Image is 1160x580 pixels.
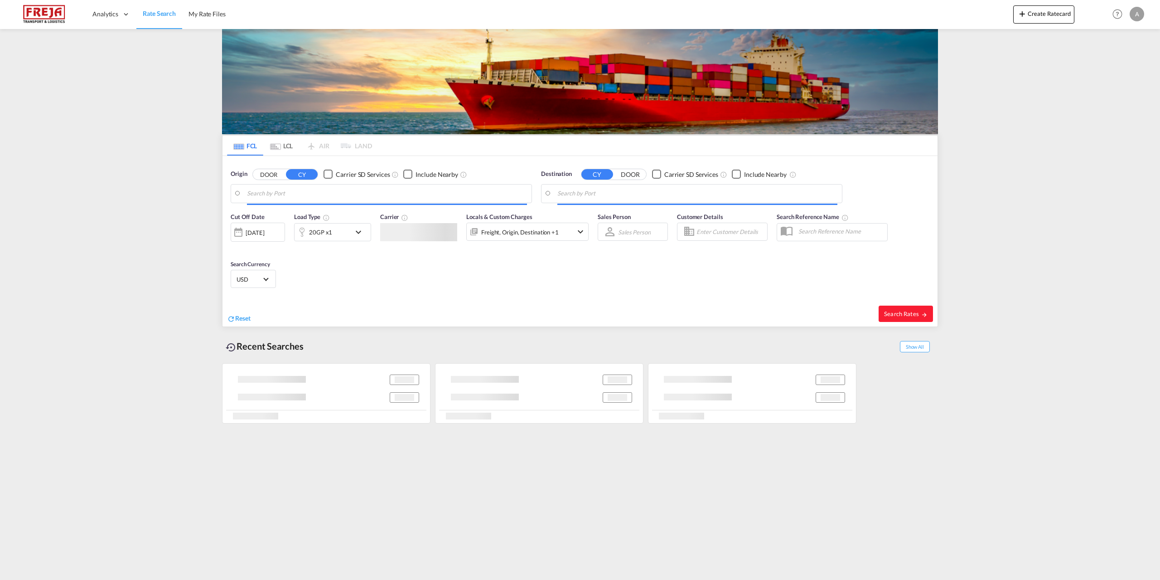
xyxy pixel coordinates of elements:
div: Freight Origin Destination Factory Stuffingicon-chevron-down [466,223,589,241]
div: Freight Origin Destination Factory Stuffing [481,226,559,239]
div: Carrier SD Services [664,170,718,179]
md-icon: Your search will be saved by the below given name [841,214,849,221]
span: Customer Details [677,213,723,220]
span: Show All [900,341,930,352]
div: Help [1110,6,1130,23]
div: [DATE] [246,229,264,237]
span: Carrier [380,213,408,220]
div: icon-refreshReset [227,314,251,324]
span: Locals & Custom Charges [466,213,532,220]
div: 20GP x1 [309,226,332,239]
div: Carrier SD Services [336,170,390,179]
md-checkbox: Checkbox No Ink [652,170,718,179]
span: Help [1110,6,1125,22]
button: Search Ratesicon-arrow-right [879,306,933,322]
md-icon: Unchecked: Search for CY (Container Yard) services for all selected carriers.Checked : Search for... [391,171,399,178]
div: Origin DOOR CY Checkbox No InkUnchecked: Search for CY (Container Yard) services for all selected... [222,156,938,327]
md-icon: Unchecked: Search for CY (Container Yard) services for all selected carriers.Checked : Search for... [720,171,727,178]
input: Search Reference Name [794,224,887,238]
img: LCL+%26+FCL+BACKGROUND.png [222,29,938,134]
md-select: Select Currency: $ USDUnited States Dollar [236,273,271,286]
button: DOOR [253,169,285,180]
button: CY [581,169,613,180]
md-icon: Unchecked: Ignores neighbouring ports when fetching rates.Checked : Includes neighbouring ports w... [460,171,467,178]
div: 20GP x1icon-chevron-down [294,223,371,241]
md-icon: icon-backup-restore [226,342,237,353]
md-icon: icon-refresh [227,315,235,323]
md-select: Sales Person [617,225,652,239]
span: Analytics [92,10,118,19]
span: Cut Off Date [231,213,265,220]
md-checkbox: Checkbox No Ink [403,170,458,179]
md-checkbox: Checkbox No Ink [324,170,390,179]
span: Load Type [294,213,330,220]
div: Include Nearby [416,170,458,179]
input: Search by Port [247,187,527,200]
button: DOOR [614,169,646,180]
md-icon: icon-plus 400-fg [1017,8,1028,19]
button: icon-plus 400-fgCreate Ratecard [1013,5,1074,24]
md-icon: icon-chevron-down [353,227,368,238]
md-checkbox: Checkbox No Ink [732,170,787,179]
span: Sales Person [598,213,631,220]
div: A [1130,7,1144,21]
button: CY [286,169,318,180]
span: Origin [231,170,247,179]
span: Reset [235,314,251,322]
img: 586607c025bf11f083711d99603023e7.png [14,4,75,24]
span: Search Rates [884,310,928,317]
div: [DATE] [231,223,285,242]
md-icon: The selected Trucker/Carrierwill be displayed in the rate results If the rates are from another f... [401,214,408,221]
input: Enter Customer Details [696,225,764,239]
span: Search Reference Name [777,213,849,220]
md-tab-item: LCL [263,136,300,156]
span: USD [237,275,262,283]
md-datepicker: Select [231,241,237,253]
md-icon: icon-chevron-down [575,226,586,237]
md-icon: icon-information-outline [323,214,330,221]
md-icon: Unchecked: Ignores neighbouring ports when fetching rates.Checked : Includes neighbouring ports w... [789,171,797,178]
md-icon: icon-arrow-right [921,312,928,318]
span: Search Currency [231,261,270,268]
md-pagination-wrapper: Use the left and right arrow keys to navigate between tabs [227,136,372,156]
span: My Rate Files [188,10,226,18]
span: Destination [541,170,572,179]
span: Rate Search [143,10,176,17]
div: Include Nearby [744,170,787,179]
md-tab-item: FCL [227,136,263,156]
div: Recent Searches [222,336,307,356]
input: Search by Port [557,187,837,200]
